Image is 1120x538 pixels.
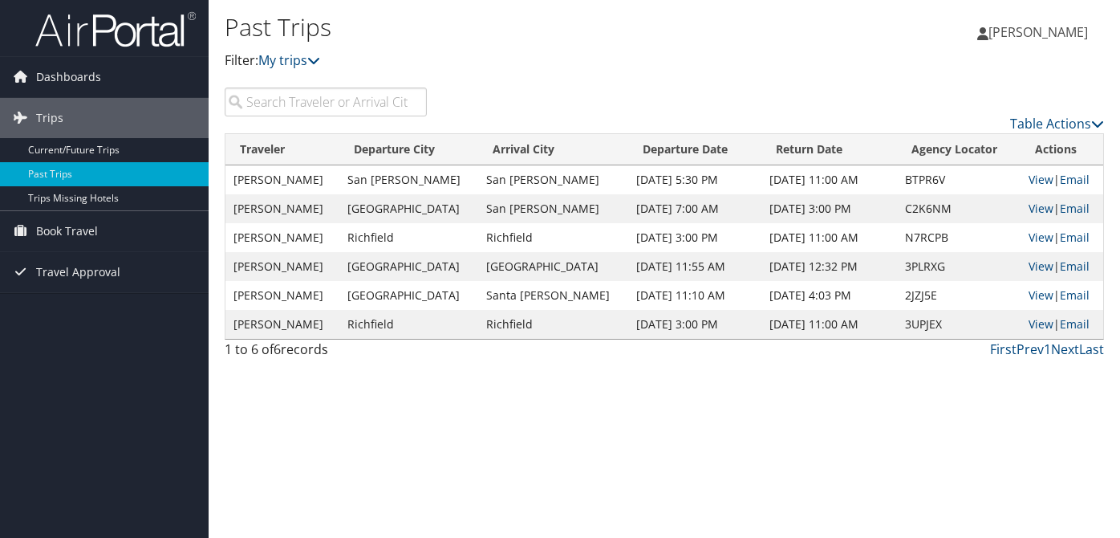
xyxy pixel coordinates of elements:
td: 2JZJ5E [897,281,1021,310]
td: [GEOGRAPHIC_DATA] [339,252,478,281]
th: Departure City: activate to sort column ascending [339,134,478,165]
td: [PERSON_NAME] [225,310,339,339]
td: Richfield [478,310,628,339]
a: Email [1060,201,1090,216]
a: [PERSON_NAME] [977,8,1104,56]
td: [DATE] 11:00 AM [761,310,897,339]
td: [PERSON_NAME] [225,194,339,223]
td: San [PERSON_NAME] [339,165,478,194]
td: | [1021,165,1103,194]
a: 1 [1044,340,1051,358]
span: Book Travel [36,211,98,251]
td: Richfield [478,223,628,252]
td: | [1021,252,1103,281]
a: View [1029,287,1053,303]
a: Email [1060,287,1090,303]
td: San [PERSON_NAME] [478,165,628,194]
td: Richfield [339,310,478,339]
input: Search Traveler or Arrival City [225,88,427,116]
img: airportal-logo.png [35,10,196,48]
td: C2K6NM [897,194,1021,223]
td: [DATE] 11:10 AM [628,281,762,310]
span: [PERSON_NAME] [988,23,1088,41]
a: Email [1060,230,1090,245]
a: Last [1079,340,1104,358]
td: San [PERSON_NAME] [478,194,628,223]
a: Table Actions [1010,115,1104,132]
td: | [1021,281,1103,310]
td: [DATE] 11:55 AM [628,252,762,281]
a: Email [1060,259,1090,274]
h1: Past Trips [225,10,811,44]
td: [GEOGRAPHIC_DATA] [339,281,478,310]
td: BTPR6V [897,165,1021,194]
td: | [1021,194,1103,223]
a: Prev [1017,340,1044,358]
span: Trips [36,98,63,138]
a: Email [1060,316,1090,332]
td: [DATE] 5:30 PM [628,165,762,194]
td: [DATE] 3:00 PM [628,310,762,339]
a: Email [1060,172,1090,187]
td: Richfield [339,223,478,252]
p: Filter: [225,51,811,71]
td: [GEOGRAPHIC_DATA] [478,252,628,281]
th: Departure Date: activate to sort column ascending [628,134,762,165]
td: | [1021,223,1103,252]
span: 6 [274,340,281,358]
td: [PERSON_NAME] [225,252,339,281]
span: Dashboards [36,57,101,97]
a: First [990,340,1017,358]
td: [GEOGRAPHIC_DATA] [339,194,478,223]
td: [PERSON_NAME] [225,223,339,252]
td: [DATE] 11:00 AM [761,165,897,194]
td: [DATE] 12:32 PM [761,252,897,281]
td: [DATE] 3:00 PM [628,223,762,252]
a: View [1029,316,1053,332]
td: [DATE] 4:03 PM [761,281,897,310]
td: | [1021,310,1103,339]
span: Travel Approval [36,252,120,292]
th: Return Date: activate to sort column ascending [761,134,897,165]
td: [PERSON_NAME] [225,281,339,310]
th: Traveler: activate to sort column ascending [225,134,339,165]
a: Next [1051,340,1079,358]
td: [DATE] 7:00 AM [628,194,762,223]
a: My trips [258,51,320,69]
th: Actions [1021,134,1103,165]
th: Arrival City: activate to sort column ascending [478,134,628,165]
th: Agency Locator: activate to sort column ascending [897,134,1021,165]
a: View [1029,201,1053,216]
a: View [1029,230,1053,245]
td: Santa [PERSON_NAME] [478,281,628,310]
a: View [1029,259,1053,274]
td: 3PLRXG [897,252,1021,281]
a: View [1029,172,1053,187]
td: N7RCPB [897,223,1021,252]
div: 1 to 6 of records [225,340,427,367]
td: 3UPJEX [897,310,1021,339]
td: [DATE] 3:00 PM [761,194,897,223]
td: [PERSON_NAME] [225,165,339,194]
td: [DATE] 11:00 AM [761,223,897,252]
